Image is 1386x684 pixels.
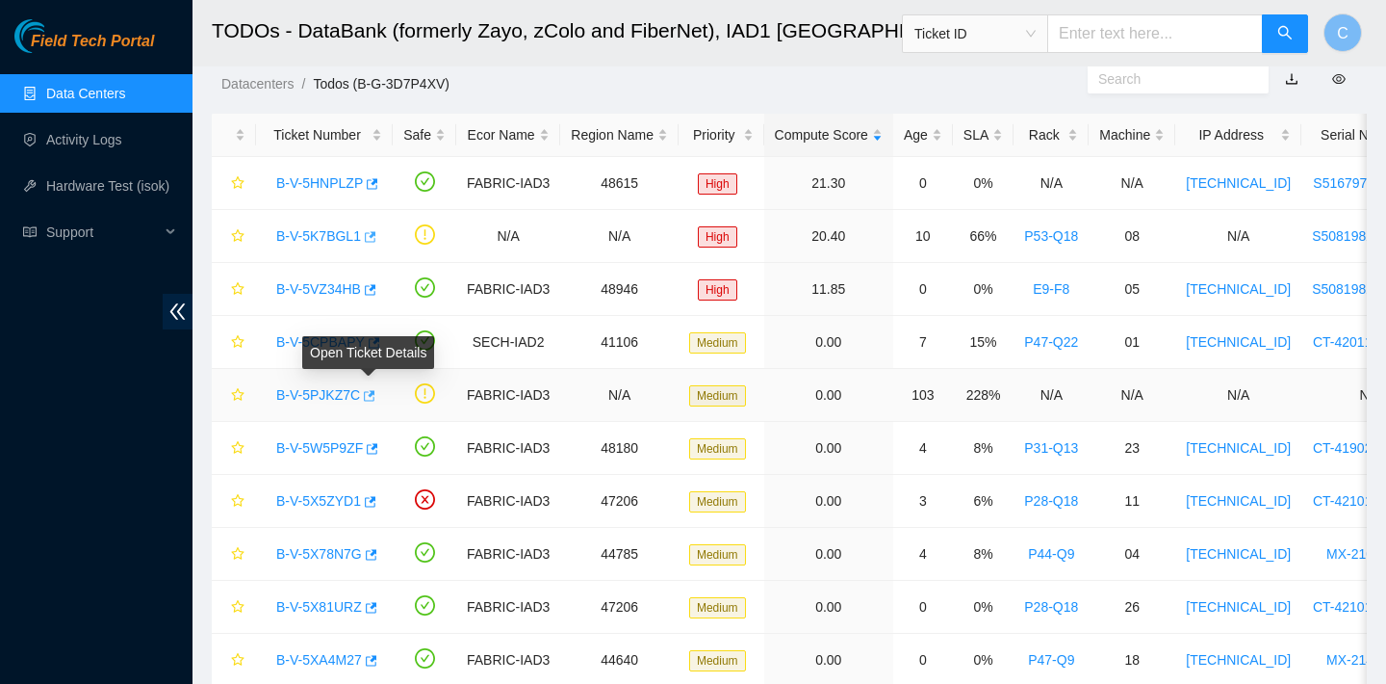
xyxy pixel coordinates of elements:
[222,327,245,357] button: star
[456,157,560,210] td: FABRIC-IAD3
[456,581,560,634] td: FABRIC-IAD3
[1014,369,1089,422] td: N/A
[1186,599,1291,615] a: [TECHNICAL_ID]
[46,178,169,194] a: Hardware Test (isok)
[415,277,435,298] span: check-circle
[698,173,737,195] span: High
[221,76,294,92] a: Datacenters
[222,274,245,304] button: star
[1332,72,1346,86] span: eye
[1024,228,1078,244] a: P53-Q18
[456,369,560,422] td: FABRIC-IAD3
[276,175,363,191] a: B-V-5HNPLZP
[222,221,245,251] button: star
[1175,369,1301,422] td: N/A
[1028,546,1074,562] a: P44-Q9
[1175,210,1301,263] td: N/A
[222,645,245,675] button: star
[1098,68,1243,90] input: Search
[689,650,746,671] span: Medium
[953,157,1014,210] td: 0%
[456,316,560,369] td: SECH-IAD2
[1047,14,1263,53] input: Enter text here...
[46,132,122,147] a: Activity Logs
[415,542,435,563] span: check-circle
[1186,652,1291,668] a: [TECHNICAL_ID]
[893,210,953,263] td: 10
[764,369,893,422] td: 0.00
[1024,493,1078,509] a: P28-Q18
[222,380,245,410] button: star
[231,547,244,563] span: star
[231,388,244,404] span: star
[953,210,1014,263] td: 66%
[1024,440,1078,456] a: P31-Q13
[276,228,361,244] a: B-V-5K7BGL1
[231,600,244,616] span: star
[953,369,1014,422] td: 228%
[689,491,746,513] span: Medium
[276,334,365,350] a: B-V-5CPBAPY
[1028,652,1074,668] a: P47-Q9
[456,528,560,581] td: FABRIC-IAD3
[1186,440,1291,456] a: [TECHNICAL_ID]
[953,475,1014,528] td: 6%
[1262,14,1308,53] button: search
[1089,157,1175,210] td: N/A
[1186,546,1291,562] a: [TECHNICAL_ID]
[415,383,435,404] span: exclamation-circle
[764,210,893,263] td: 20.40
[893,528,953,581] td: 4
[1186,175,1291,191] a: [TECHNICAL_ID]
[1089,210,1175,263] td: 08
[415,436,435,457] span: check-circle
[276,493,361,509] a: B-V-5X5ZYD1
[698,226,737,248] span: High
[893,369,953,422] td: 103
[560,475,679,528] td: 47206
[23,225,37,239] span: read
[276,281,361,297] a: B-V-5VZ34HB
[415,648,435,669] span: check-circle
[222,592,245,622] button: star
[560,263,679,316] td: 48946
[560,369,679,422] td: N/A
[276,546,362,562] a: B-V-5X78N7G
[1089,581,1175,634] td: 26
[698,279,737,301] span: High
[415,330,435,351] span: check-circle
[560,422,679,475] td: 48180
[1033,281,1069,297] a: E9-F8
[1277,25,1293,43] span: search
[914,19,1036,48] span: Ticket ID
[231,282,244,298] span: star
[689,332,746,354] span: Medium
[276,387,360,403] a: B-V-5PJKZ7C
[14,35,154,60] a: Akamai TechnologiesField Tech Portal
[231,335,244,351] span: star
[46,213,160,251] span: Support
[415,595,435,616] span: check-circle
[560,210,679,263] td: N/A
[1186,334,1291,350] a: [TECHNICAL_ID]
[689,438,746,460] span: Medium
[231,494,244,510] span: star
[953,422,1014,475] td: 8%
[456,263,560,316] td: FABRIC-IAD3
[764,475,893,528] td: 0.00
[1024,599,1078,615] a: P28-Q18
[1089,528,1175,581] td: 04
[764,581,893,634] td: 0.00
[301,76,305,92] span: /
[764,422,893,475] td: 0.00
[560,316,679,369] td: 41106
[456,210,560,263] td: N/A
[1186,281,1291,297] a: [TECHNICAL_ID]
[231,229,244,245] span: star
[231,653,244,669] span: star
[689,544,746,566] span: Medium
[1337,21,1348,45] span: C
[689,597,746,618] span: Medium
[1186,493,1291,509] a: [TECHNICAL_ID]
[276,440,363,456] a: B-V-5W5P9ZF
